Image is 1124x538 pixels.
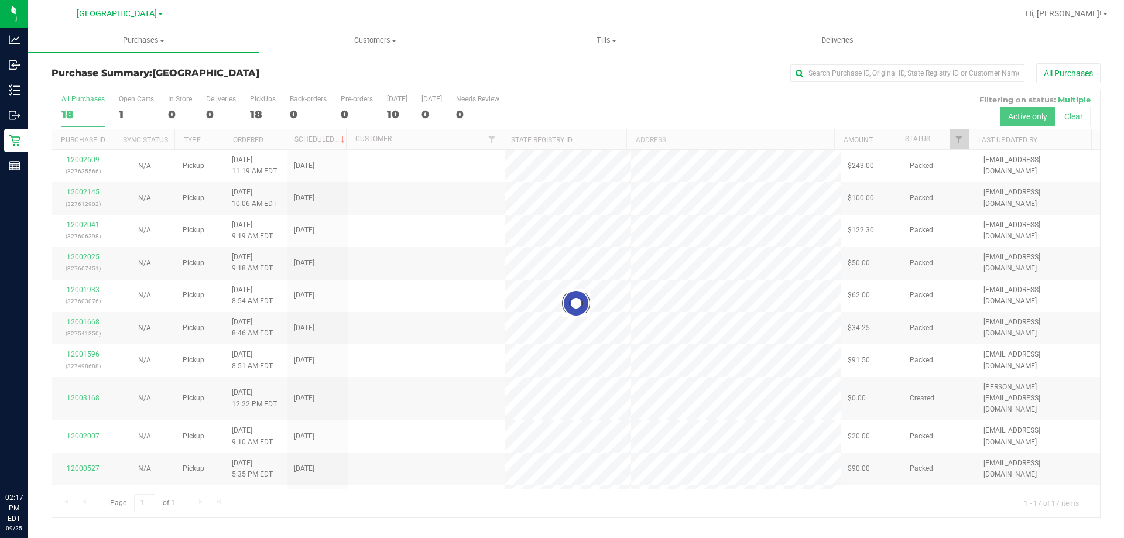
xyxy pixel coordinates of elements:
[9,59,20,71] inline-svg: Inbound
[9,160,20,172] inline-svg: Reports
[491,35,721,46] span: Tills
[52,68,401,78] h3: Purchase Summary:
[1026,9,1102,18] span: Hi, [PERSON_NAME]!
[790,64,1024,82] input: Search Purchase ID, Original ID, State Registry ID or Customer Name...
[5,524,23,533] p: 09/25
[28,35,259,46] span: Purchases
[1036,63,1101,83] button: All Purchases
[722,28,953,53] a: Deliveries
[260,35,490,46] span: Customers
[806,35,869,46] span: Deliveries
[152,67,259,78] span: [GEOGRAPHIC_DATA]
[28,28,259,53] a: Purchases
[9,135,20,146] inline-svg: Retail
[9,34,20,46] inline-svg: Analytics
[491,28,722,53] a: Tills
[259,28,491,53] a: Customers
[9,109,20,121] inline-svg: Outbound
[77,9,157,19] span: [GEOGRAPHIC_DATA]
[9,84,20,96] inline-svg: Inventory
[5,492,23,524] p: 02:17 PM EDT
[12,444,47,479] iframe: Resource center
